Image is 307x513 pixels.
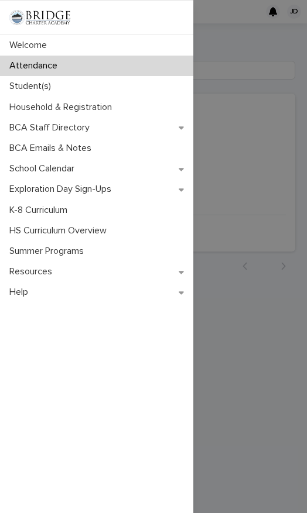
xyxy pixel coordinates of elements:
p: School Calendar [5,163,84,174]
p: BCA Emails & Notes [5,143,101,154]
p: Resources [5,266,62,277]
p: HS Curriculum Overview [5,225,116,236]
img: V1C1m3IdTEidaUdm9Hs0 [9,10,70,25]
p: K-8 Curriculum [5,205,77,216]
p: Exploration Day Sign-Ups [5,184,121,195]
p: Help [5,287,37,298]
p: Student(s) [5,81,60,92]
p: Household & Registration [5,102,121,113]
p: BCA Staff Directory [5,122,99,133]
p: Attendance [5,60,67,71]
p: Welcome [5,40,56,51]
p: Summer Programs [5,246,93,257]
